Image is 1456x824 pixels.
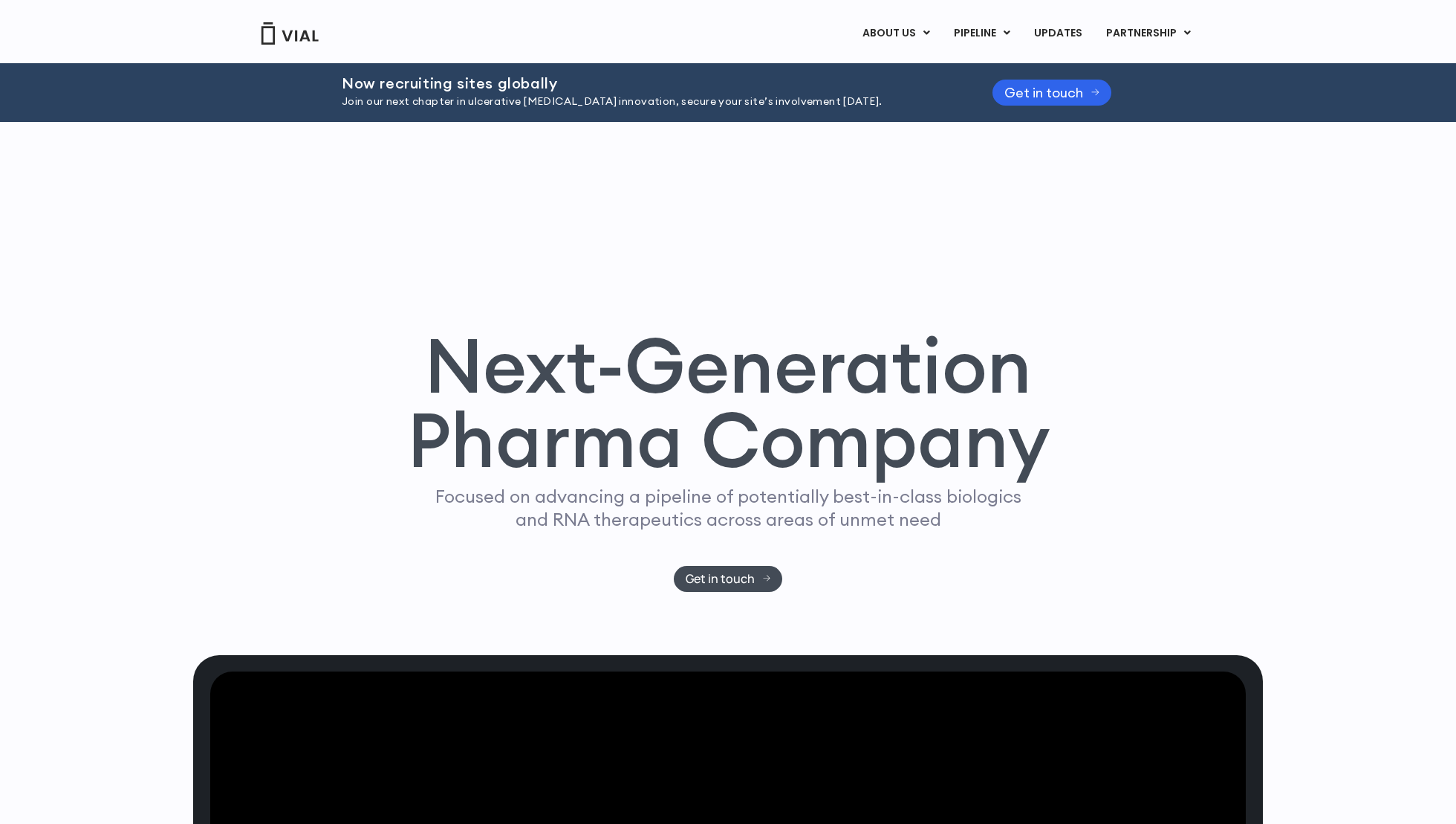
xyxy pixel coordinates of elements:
[1004,87,1083,98] span: Get in touch
[686,573,755,585] span: Get in touch
[429,485,1027,531] p: Focused on advancing a pipeline of potentially best-in-class biologics and RNA therapeutics acros...
[260,22,319,45] img: Vial Logo
[851,21,941,46] a: ABOUT USMenu Toggle
[342,94,955,110] p: Join our next chapter in ulcerative [MEDICAL_DATA] innovation, secure your site’s involvement [DA...
[992,80,1111,106] a: Get in touch
[342,75,955,91] h2: Now recruiting sites globally
[406,328,1050,478] h1: Next-Generation Pharma Company
[1094,21,1203,46] a: PARTNERSHIPMenu Toggle
[942,21,1021,46] a: PIPELINEMenu Toggle
[674,566,783,592] a: Get in touch
[1022,21,1093,46] a: UPDATES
